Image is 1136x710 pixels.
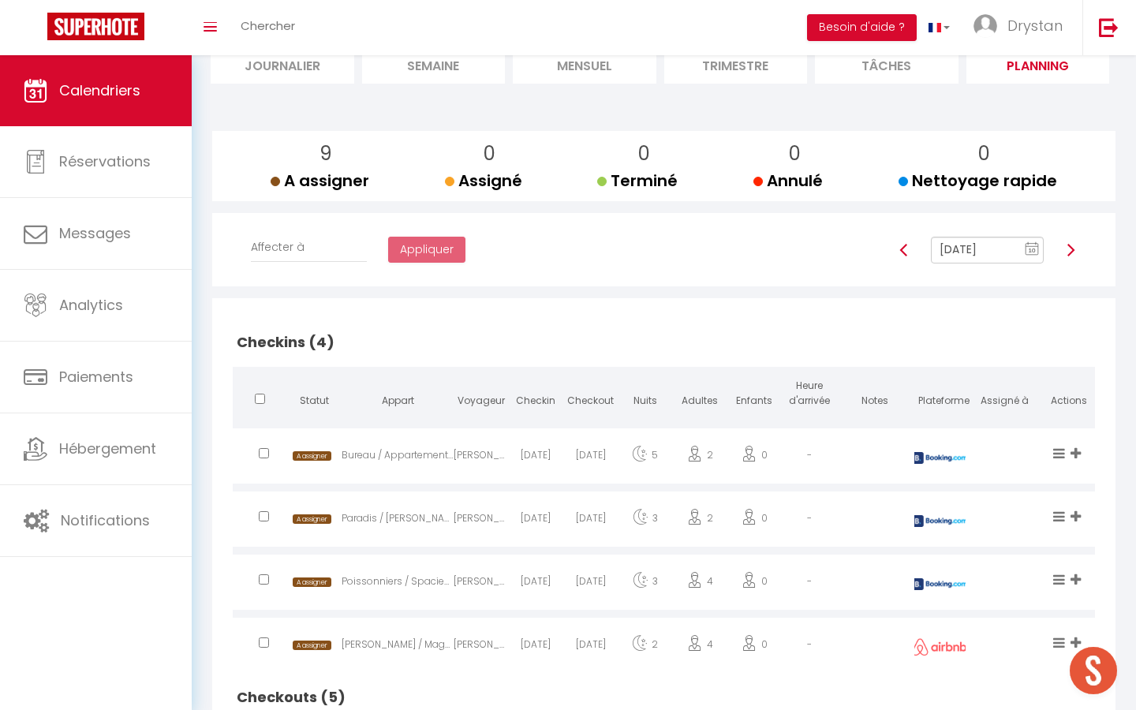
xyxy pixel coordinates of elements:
[618,622,672,673] div: 2
[300,394,329,407] span: Statut
[618,559,672,610] div: 3
[362,45,506,84] li: Semaine
[672,432,727,484] div: 2
[815,45,958,84] li: Tâches
[1028,247,1036,254] text: 10
[211,45,354,84] li: Journalier
[727,559,782,610] div: 0
[59,151,151,171] span: Réservations
[618,495,672,547] div: 3
[727,432,782,484] div: 0
[293,577,331,588] span: A assigner
[618,432,672,484] div: 5
[898,244,910,256] img: arrow-left3.svg
[293,451,331,461] span: A assigner
[973,14,997,38] img: ...
[454,622,508,673] div: [PERSON_NAME]
[672,367,727,424] th: Adultes
[458,139,522,169] p: 0
[618,367,672,424] th: Nuits
[912,578,967,590] img: booking2.png
[966,367,1043,424] th: Assigné à
[836,367,914,424] th: Notes
[672,495,727,547] div: 2
[59,80,140,100] span: Calendriers
[271,170,369,192] span: A assigner
[509,432,563,484] div: [DATE]
[1007,16,1063,35] span: Drystan
[782,432,836,484] div: -
[342,432,454,484] div: Bureau / Appartement central [GEOGRAPHIC_DATA] et confortable
[454,432,508,484] div: [PERSON_NAME]
[782,559,836,610] div: -
[388,237,465,263] button: Appliquer
[59,367,133,387] span: Paiements
[727,495,782,547] div: 0
[1064,244,1077,256] img: arrow-right3.svg
[766,139,823,169] p: 0
[782,622,836,673] div: -
[563,622,618,673] div: [DATE]
[563,559,618,610] div: [DATE]
[47,13,144,40] img: Super Booking
[911,139,1057,169] p: 0
[664,45,808,84] li: Trimestre
[342,622,454,673] div: [PERSON_NAME] / Magnifique appart central [GEOGRAPHIC_DATA]
[513,45,656,84] li: Mensuel
[914,367,966,424] th: Plateforme
[912,515,967,527] img: booking2.png
[1070,647,1117,694] div: Ouvrir le chat
[61,510,150,530] span: Notifications
[445,170,522,192] span: Assigné
[966,45,1110,84] li: Planning
[610,139,678,169] p: 0
[454,367,508,424] th: Voyageur
[563,432,618,484] div: [DATE]
[293,641,331,651] span: A assigner
[454,559,508,610] div: [PERSON_NAME]
[782,495,836,547] div: -
[454,495,508,547] div: [PERSON_NAME]
[509,622,563,673] div: [DATE]
[509,559,563,610] div: [DATE]
[912,638,967,656] img: airbnb2.png
[563,367,618,424] th: Checkout
[912,452,967,464] img: booking2.png
[597,170,678,192] span: Terminé
[509,367,563,424] th: Checkin
[807,14,917,41] button: Besoin d'aide ?
[59,295,123,315] span: Analytics
[672,559,727,610] div: 4
[233,318,1095,367] h2: Checkins (4)
[1044,367,1096,424] th: Actions
[509,495,563,547] div: [DATE]
[59,439,156,458] span: Hébergement
[382,394,414,407] span: Appart
[753,170,823,192] span: Annulé
[782,367,836,424] th: Heure d'arrivée
[59,223,131,243] span: Messages
[342,559,454,610] div: Poissonniers / Spacieux appart vu [GEOGRAPHIC_DATA]
[241,17,295,34] span: Chercher
[283,139,369,169] p: 9
[293,514,331,525] span: A assigner
[727,622,782,673] div: 0
[672,622,727,673] div: 4
[342,495,454,547] div: Paradis / [PERSON_NAME] appart lumineux balcon
[931,237,1044,263] input: Select Date
[563,495,618,547] div: [DATE]
[727,367,782,424] th: Enfants
[899,170,1057,192] span: Nettoyage rapide
[1099,17,1119,37] img: logout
